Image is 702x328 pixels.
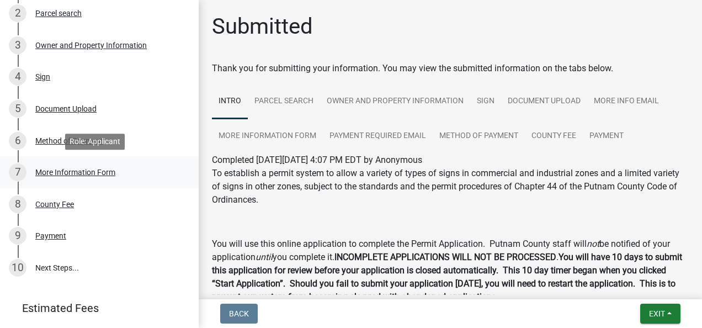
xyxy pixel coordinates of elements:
[320,84,470,119] a: Owner and Property Information
[583,119,630,154] a: Payment
[35,73,50,81] div: Sign
[9,100,26,118] div: 5
[470,84,501,119] a: Sign
[35,105,97,113] div: Document Upload
[35,168,115,176] div: More Information Form
[501,84,587,119] a: Document Upload
[212,119,323,154] a: More Information Form
[212,155,422,165] span: Completed [DATE][DATE] 4:07 PM EDT by Anonymous
[35,9,82,17] div: Parcel search
[9,259,26,277] div: 10
[35,232,66,240] div: Payment
[9,227,26,245] div: 9
[334,252,556,262] strong: INCOMPLETE APPLICATIONS WILL NOT BE PROCESSED
[35,137,103,145] div: Method of Payment
[587,84,666,119] a: More Info Email
[433,119,525,154] a: Method of Payment
[212,13,313,40] h1: Submitted
[256,252,273,262] i: until
[9,163,26,181] div: 7
[323,119,433,154] a: Payment Required Email
[212,237,689,304] p: You will use this online application to complete the Permit Application. Putnam County staff will...
[212,84,248,119] a: Intro
[229,309,249,318] span: Back
[649,309,665,318] span: Exit
[9,195,26,213] div: 8
[35,200,74,208] div: County Fee
[65,134,125,150] div: Role: Applicant
[9,36,26,54] div: 3
[9,297,181,319] a: Estimated Fees
[587,239,599,249] i: not
[35,41,147,49] div: Owner and Property Information
[220,304,258,324] button: Back
[212,167,689,207] p: To establish a permit system to allow a variety of types of signs in commercial and industrial zo...
[248,84,320,119] a: Parcel search
[9,4,26,22] div: 2
[525,119,583,154] a: County Fee
[9,68,26,86] div: 4
[212,62,689,75] div: Thank you for submitting your information. You may view the submitted information on the tabs below.
[9,132,26,150] div: 6
[640,304,680,324] button: Exit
